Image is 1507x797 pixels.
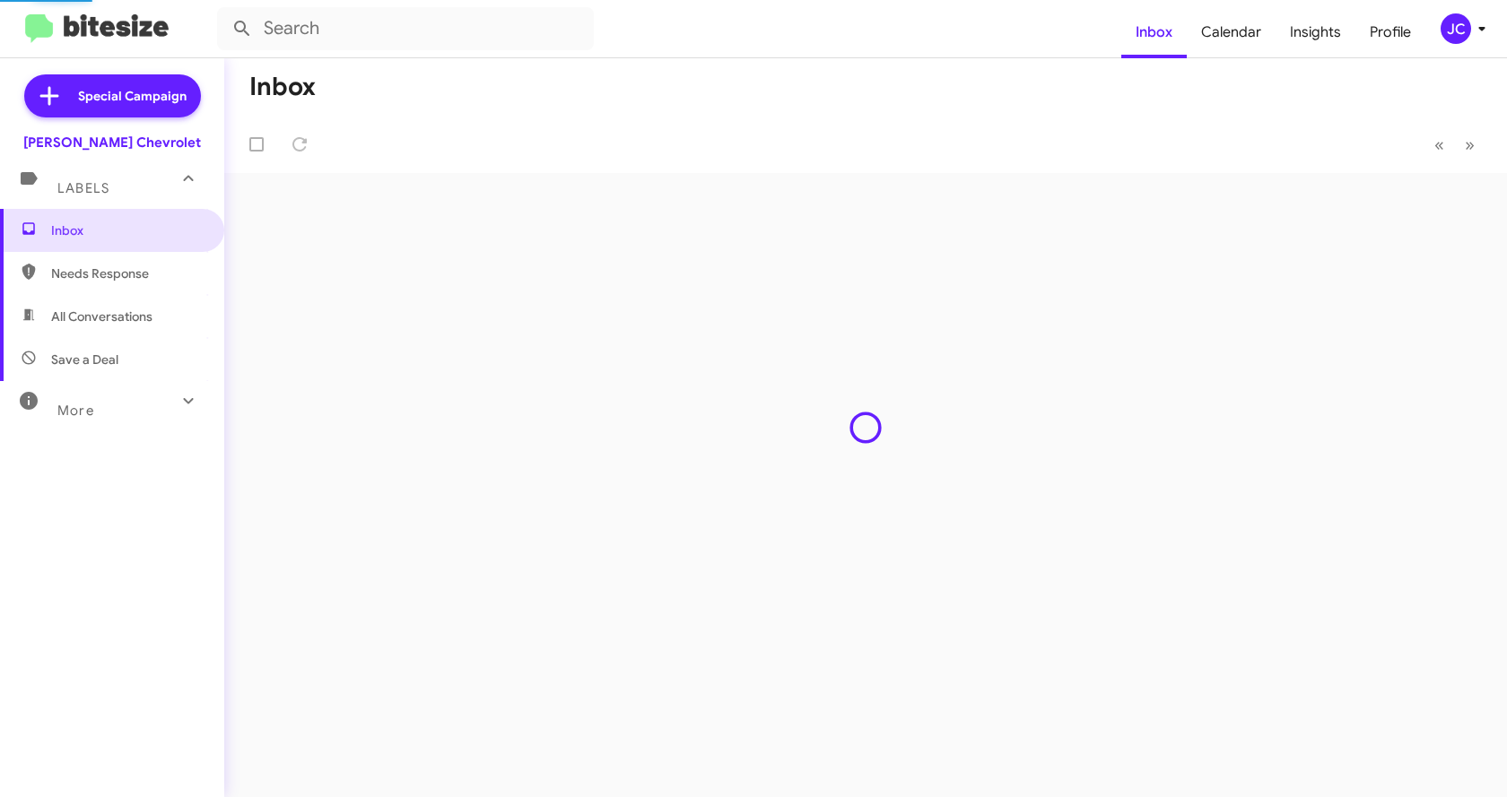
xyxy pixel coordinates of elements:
span: More [57,403,94,419]
span: Needs Response [51,264,204,282]
a: Inbox [1121,6,1187,58]
button: Next [1454,126,1485,163]
input: Search [217,7,594,50]
button: Previous [1424,126,1455,163]
span: Labels [57,180,109,196]
a: Special Campaign [24,74,201,117]
span: Save a Deal [51,351,118,368]
a: Calendar [1187,6,1276,58]
span: Special Campaign [78,87,187,105]
a: Insights [1276,6,1355,58]
nav: Page navigation example [1424,126,1485,163]
button: JC [1425,13,1487,44]
span: « [1434,134,1444,156]
span: Inbox [51,221,204,239]
div: JC [1441,13,1471,44]
h1: Inbox [249,73,316,101]
span: All Conversations [51,308,152,325]
a: Profile [1355,6,1425,58]
span: » [1465,134,1475,156]
div: [PERSON_NAME] Chevrolet [23,134,201,152]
